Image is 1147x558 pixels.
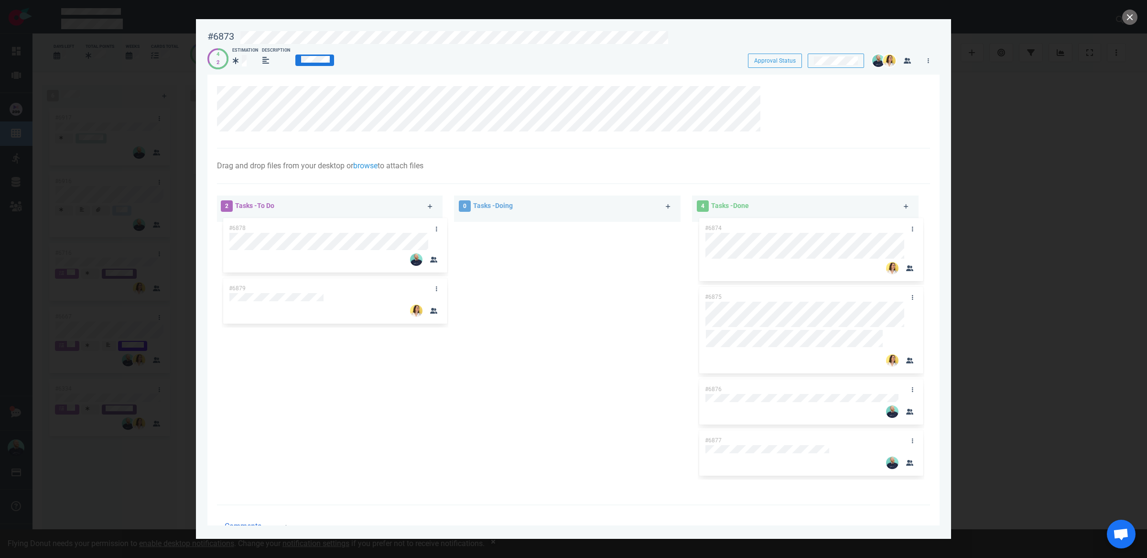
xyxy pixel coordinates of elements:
[225,521,261,532] span: Comments
[473,202,513,209] span: Tasks - Doing
[697,200,709,212] span: 4
[1107,520,1136,548] div: Ouvrir le chat
[872,55,885,67] img: 26
[216,59,219,67] div: 2
[217,161,353,170] span: Drag and drop files from your desktop or
[459,200,471,212] span: 0
[883,55,896,67] img: 26
[378,161,423,170] span: to attach files
[748,54,802,68] button: Approval Status
[705,294,722,300] span: #6875
[1122,10,1137,25] button: close
[886,354,898,367] img: 26
[705,437,722,444] span: #6877
[232,47,258,54] div: Estimation
[207,31,234,43] div: #6873
[353,161,378,170] a: browse
[221,200,233,212] span: 2
[410,305,422,317] img: 26
[705,225,722,231] span: #6874
[216,51,219,59] div: 4
[235,202,274,209] span: Tasks - To Do
[886,405,898,418] img: 26
[229,225,246,231] span: #6878
[705,386,722,393] span: #6876
[410,253,422,266] img: 26
[711,202,749,209] span: Tasks - Done
[229,285,246,292] span: #6879
[886,262,898,274] img: 26
[886,457,898,469] img: 26
[262,47,290,54] div: Description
